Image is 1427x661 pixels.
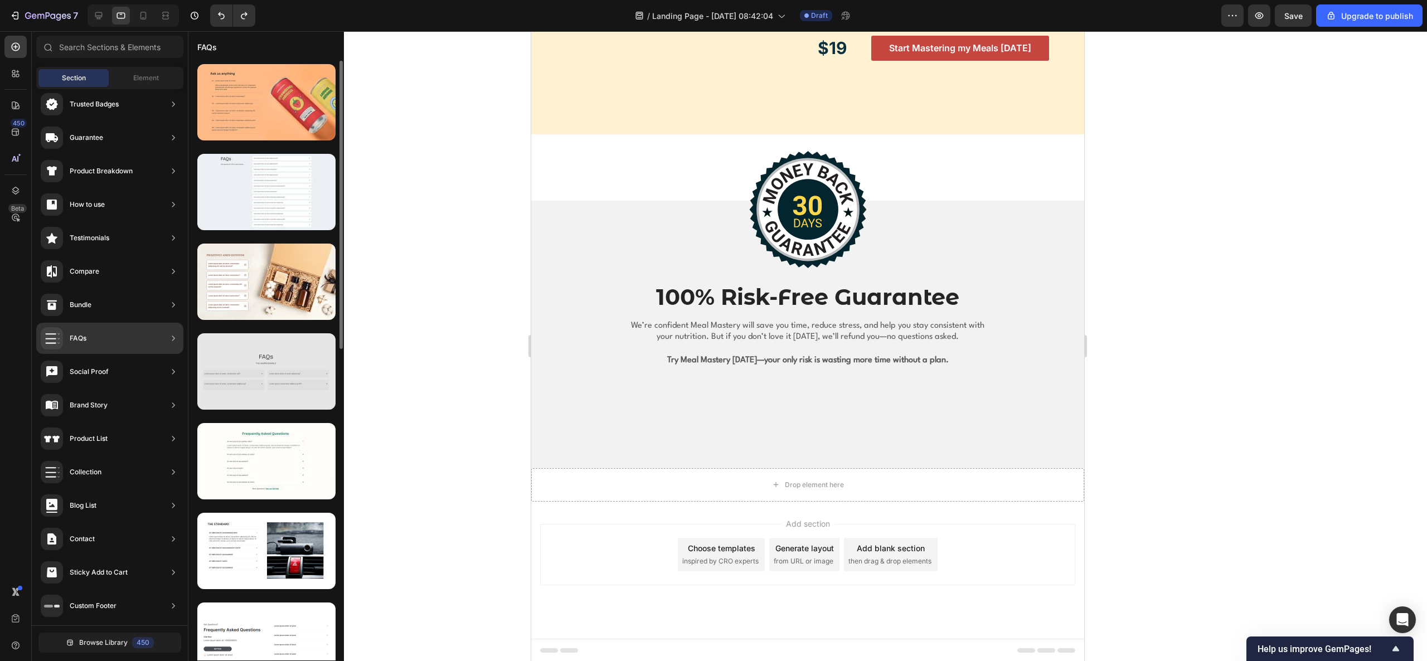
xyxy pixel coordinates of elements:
[73,9,78,22] p: 7
[132,637,154,648] div: 450
[4,4,83,27] button: 7
[1284,11,1303,21] span: Save
[70,132,103,143] div: Guarantee
[70,366,109,377] div: Social Proof
[70,232,109,244] div: Testimonials
[1389,606,1416,633] div: Open Intercom Messenger
[36,36,183,58] input: Search Sections & Elements
[133,73,159,83] span: Element
[70,500,96,511] div: Blog List
[647,10,650,22] span: /
[70,299,91,310] div: Bundle
[70,199,105,210] div: How to use
[1316,4,1423,27] button: Upgrade to publish
[210,4,255,27] div: Undo/Redo
[1326,10,1413,22] div: Upgrade to publish
[62,73,86,83] span: Section
[70,567,128,578] div: Sticky Add to Cart
[8,204,27,213] div: Beta
[11,119,27,128] div: 450
[70,466,101,478] div: Collection
[1275,4,1312,27] button: Save
[70,600,117,611] div: Custom Footer
[1258,642,1402,655] button: Show survey - Help us improve GemPages!
[70,533,95,545] div: Contact
[38,633,181,653] button: Browse Library450
[79,638,128,648] span: Browse Library
[70,266,99,277] div: Compare
[70,99,119,110] div: Trusted Badges
[70,333,86,344] div: FAQs
[70,433,108,444] div: Product List
[811,11,828,21] span: Draft
[531,31,1084,661] iframe: Design area
[652,10,773,22] span: Landing Page - [DATE] 08:42:04
[70,400,108,411] div: Brand Story
[70,166,133,177] div: Product Breakdown
[1258,644,1389,654] span: Help us improve GemPages!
